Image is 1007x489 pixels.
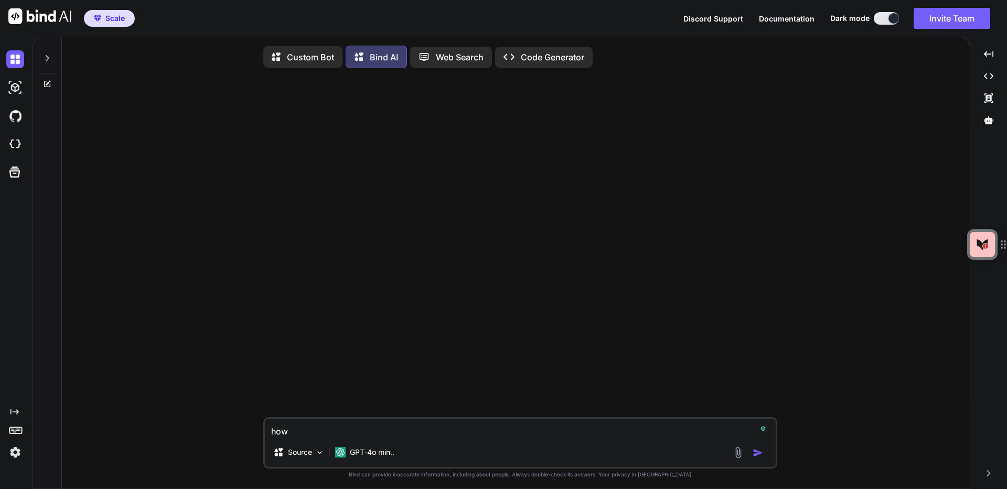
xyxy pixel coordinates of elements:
img: attachment [732,447,744,459]
img: Pick Models [315,448,324,457]
button: premiumScale [84,10,135,27]
img: Bind AI [8,8,71,24]
span: Documentation [759,14,815,23]
p: Source [288,447,312,458]
p: GPT-4o min.. [350,447,394,458]
img: settings [6,443,24,461]
img: cloudideIcon [6,135,24,153]
img: GPT-4o mini [335,447,346,458]
img: icon [753,448,763,458]
img: premium [94,15,101,22]
p: Web Search [436,51,484,63]
p: Custom Bot [287,51,334,63]
span: Discord Support [683,14,743,23]
img: githubDark [6,107,24,125]
p: Bind can provide inaccurate information, including about people. Always double-check its answers.... [263,471,777,479]
span: Scale [105,13,125,24]
button: Discord Support [683,13,743,24]
img: darkChat [6,50,24,68]
button: Invite Team [914,8,990,29]
button: Documentation [759,13,815,24]
p: Code Generator [521,51,584,63]
span: Dark mode [830,13,870,24]
img: darkAi-studio [6,79,24,97]
p: Bind AI [370,51,398,63]
textarea: To enrich screen reader interactions, please activate Accessibility in Grammarly extension settings [265,419,776,438]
